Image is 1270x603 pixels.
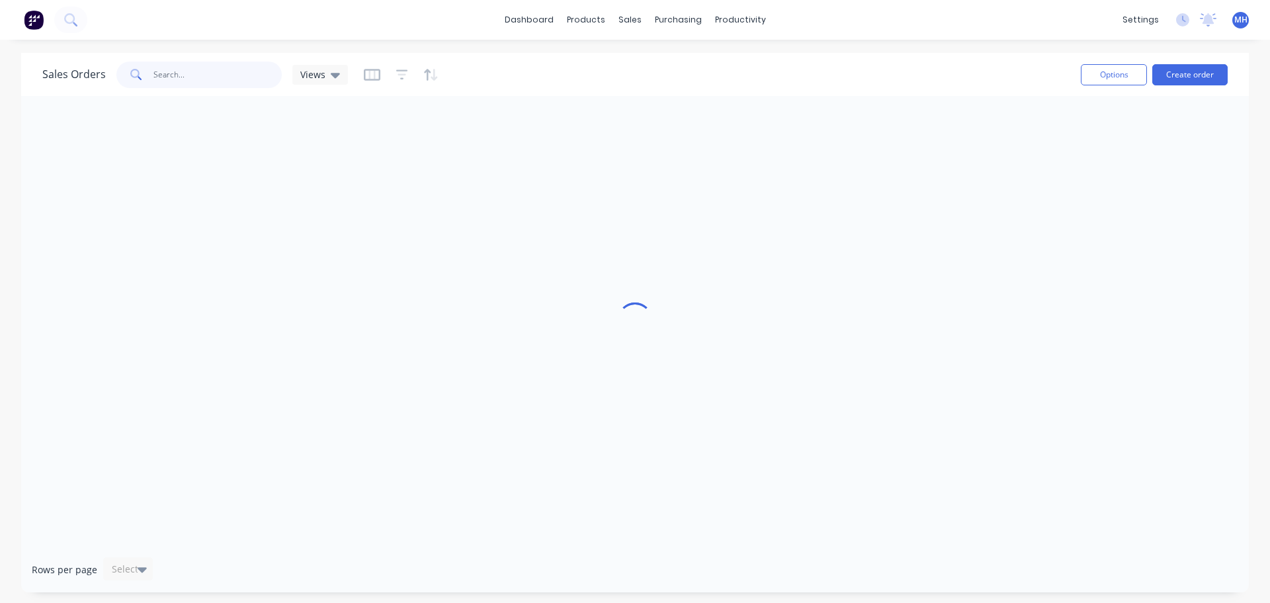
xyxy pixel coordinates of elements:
div: products [560,10,612,30]
input: Search... [153,62,282,88]
button: Options [1081,64,1147,85]
button: Create order [1152,64,1228,85]
h1: Sales Orders [42,68,106,81]
div: purchasing [648,10,708,30]
a: dashboard [498,10,560,30]
div: sales [612,10,648,30]
span: Views [300,68,325,81]
div: settings [1116,10,1165,30]
img: Factory [24,10,44,30]
div: Select... [112,563,146,576]
div: productivity [708,10,773,30]
span: MH [1234,14,1248,26]
span: Rows per page [32,563,97,577]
